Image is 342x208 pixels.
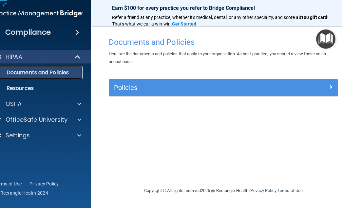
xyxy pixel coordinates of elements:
[277,188,303,193] a: Terms of Use
[112,15,298,20] span: Refer a friend at any practice, whether it's medical, dental, or any other speciality, and score a
[316,29,335,49] button: Open Resource Center
[172,21,196,26] strong: Get Started
[6,100,22,108] p: OSHA
[250,188,276,193] a: Privacy Policy
[298,15,327,20] strong: $100 gift card
[29,181,59,187] a: Privacy Policy
[114,82,333,93] a: Policies
[5,28,51,37] h4: Compliance
[112,5,335,11] p: Earn $100 for every practice you refer to Bridge Compliance!
[6,53,22,61] p: HIPAA
[109,51,326,64] span: Here are the documents and policies that apply to your organization. As best practice, you should...
[6,131,30,139] p: Settings
[112,15,330,26] span: ! That's what we call a win-win.
[114,84,276,91] h5: Policies
[109,38,338,46] h4: Documents and Policies
[6,116,67,124] p: OfficeSafe University
[172,21,197,26] a: Get Started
